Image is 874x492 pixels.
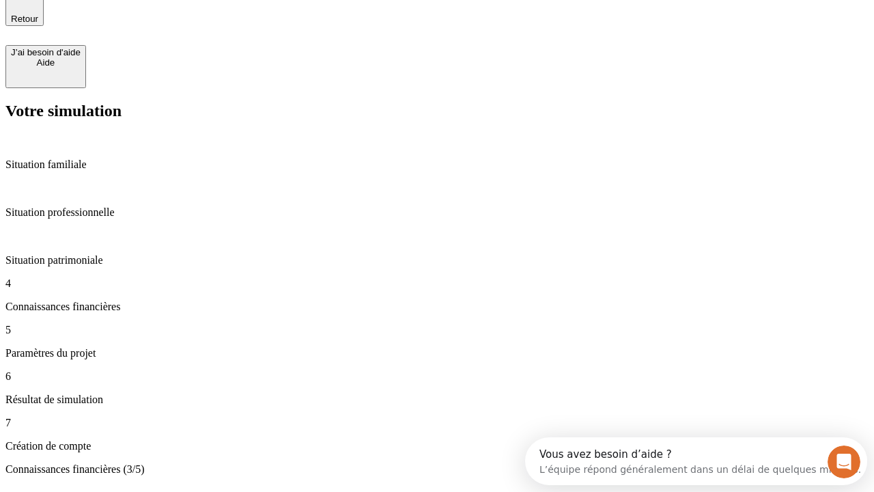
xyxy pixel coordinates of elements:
span: Retour [11,14,38,24]
p: Situation familiale [5,159,869,171]
button: J’ai besoin d'aideAide [5,45,86,88]
div: J’ai besoin d'aide [11,47,81,57]
p: Résultat de simulation [5,394,869,406]
p: 4 [5,277,869,290]
p: 7 [5,417,869,429]
p: Situation professionnelle [5,206,869,219]
h2: Votre simulation [5,102,869,120]
p: 6 [5,370,869,383]
div: Ouvrir le Messenger Intercom [5,5,376,43]
iframe: Intercom live chat discovery launcher [525,437,867,485]
p: Création de compte [5,440,869,452]
div: Vous avez besoin d’aide ? [14,12,336,23]
div: Aide [11,57,81,68]
p: Connaissances financières [5,301,869,313]
div: L’équipe répond généralement dans un délai de quelques minutes. [14,23,336,37]
p: 5 [5,324,869,336]
p: Paramètres du projet [5,347,869,359]
p: Connaissances financières (3/5) [5,463,869,476]
p: Situation patrimoniale [5,254,869,266]
iframe: Intercom live chat [828,446,860,478]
